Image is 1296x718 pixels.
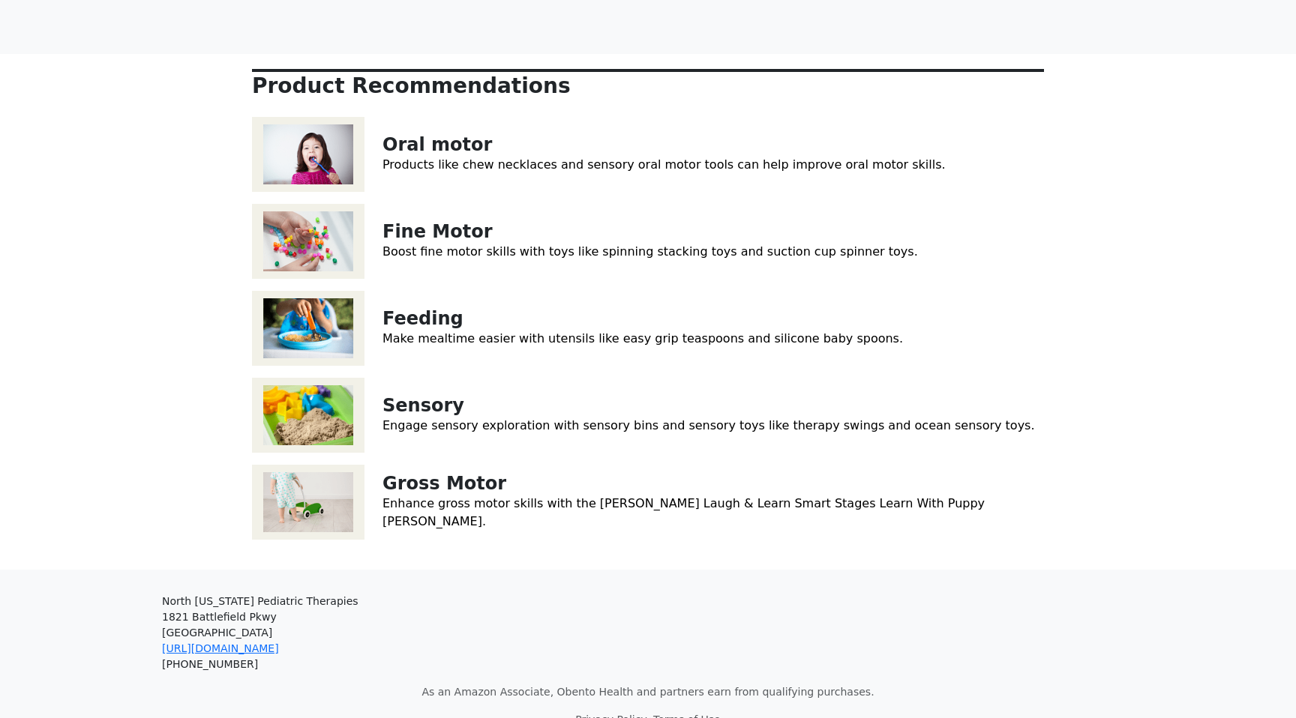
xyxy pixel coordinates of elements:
[252,378,364,453] img: Sensory
[382,221,493,242] a: Fine Motor
[382,418,1035,432] a: Engage sensory exploration with sensory bins and sensory toys like therapy swings and ocean senso...
[382,244,918,259] a: Boost fine motor skills with toys like spinning stacking toys and suction cup spinner toys.
[382,134,492,155] a: Oral motor
[382,157,946,172] a: Products like chew necklaces and sensory oral motor tools can help improve oral motor skills.
[162,642,279,654] a: [URL][DOMAIN_NAME]
[162,594,1134,672] p: North [US_STATE] Pediatric Therapies 1821 Battlefield Pkwy [GEOGRAPHIC_DATA] [PHONE_NUMBER]
[252,73,1044,99] p: Product Recommendations
[382,308,463,329] a: Feeding
[382,496,985,528] a: Enhance gross motor skills with the [PERSON_NAME] Laugh & Learn Smart Stages Learn With Puppy [PE...
[382,331,903,346] a: Make mealtime easier with utensils like easy grip teaspoons and silicone baby spoons.
[252,291,364,366] img: Feeding
[252,117,364,192] img: Oral motor
[252,204,364,279] img: Fine Motor
[382,473,506,494] a: Gross Motor
[382,395,464,416] a: Sensory
[162,684,1134,700] p: As an Amazon Associate, Obento Health and partners earn from qualifying purchases.
[252,465,364,540] img: Gross Motor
